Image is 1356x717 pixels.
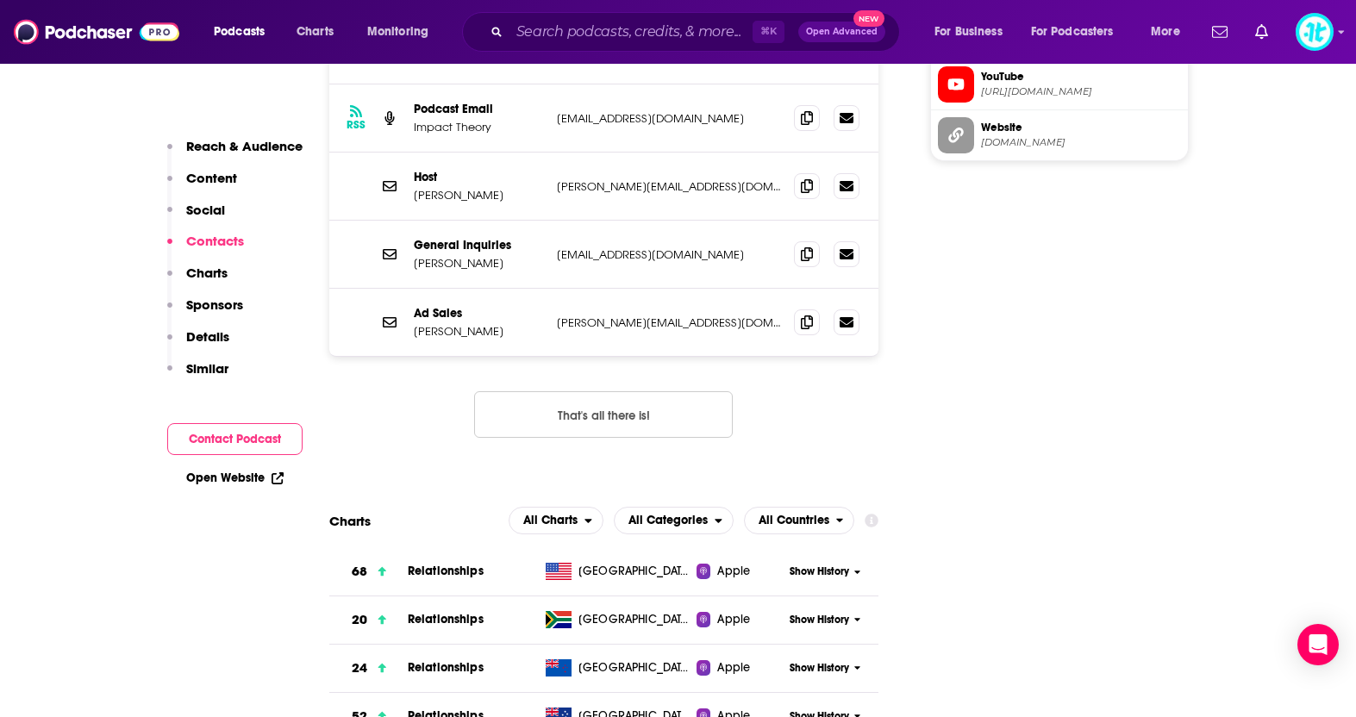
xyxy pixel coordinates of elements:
button: open menu [202,18,287,46]
h2: Charts [329,513,371,529]
span: Show History [790,564,849,579]
button: Nothing here. [474,391,733,438]
a: Apple [697,659,784,676]
span: Apple [717,659,750,676]
button: Contact Podcast [167,423,303,455]
h3: RSS [347,118,366,132]
a: [GEOGRAPHIC_DATA] [539,563,697,580]
button: open menu [1139,18,1202,46]
span: ⌘ K [753,21,784,43]
button: Sponsors [167,296,243,328]
span: For Business [934,20,1003,44]
span: Apple [717,563,750,580]
p: Contacts [186,233,244,249]
div: Search podcasts, credits, & more... [478,12,916,52]
h3: 20 [352,610,367,630]
a: 24 [329,645,408,692]
p: Social [186,202,225,218]
span: Charts [297,20,334,44]
span: All Countries [759,514,829,527]
p: [EMAIL_ADDRESS][DOMAIN_NAME] [557,111,781,126]
span: More [1151,20,1180,44]
a: Show notifications dropdown [1205,17,1234,47]
p: Host [414,170,543,184]
span: New [853,10,884,27]
p: General Inquiries [414,238,543,253]
button: Show History [784,564,866,579]
button: open menu [355,18,451,46]
button: Open AdvancedNew [798,22,885,42]
p: Details [186,328,229,345]
a: 68 [329,548,408,595]
span: All Charts [523,514,578,527]
span: United States [578,563,690,580]
button: Show History [784,613,866,627]
span: South Africa [578,611,690,628]
span: YouTube [981,69,1181,84]
p: [EMAIL_ADDRESS][DOMAIN_NAME] [557,247,781,262]
span: Monitoring [367,20,428,44]
button: Show History [784,661,866,676]
p: Ad Sales [414,306,543,321]
button: open menu [922,18,1024,46]
p: [PERSON_NAME][EMAIL_ADDRESS][DOMAIN_NAME] [557,179,781,194]
p: Charts [186,265,228,281]
a: Charts [285,18,344,46]
span: Show History [790,661,849,676]
button: Show profile menu [1296,13,1334,51]
a: Apple [697,563,784,580]
p: [PERSON_NAME] [414,256,543,271]
img: Podchaser - Follow, Share and Rate Podcasts [14,16,179,48]
p: [PERSON_NAME] [414,324,543,339]
button: Reach & Audience [167,138,303,170]
p: Similar [186,360,228,377]
h2: Categories [614,507,734,534]
a: Relationships [408,564,484,578]
span: New Zealand [578,659,690,676]
button: Details [167,328,229,360]
a: Relationships [408,612,484,627]
button: Social [167,202,225,234]
a: [GEOGRAPHIC_DATA] [539,611,697,628]
a: Open Website [186,471,284,485]
a: Show notifications dropdown [1248,17,1275,47]
h2: Countries [744,507,855,534]
span: impacttheory.com [981,136,1181,149]
h3: 24 [352,658,367,678]
a: Relationships [408,660,484,675]
span: https://www.youtube.com/@LisaBilyeu [981,85,1181,98]
button: open menu [1020,18,1139,46]
span: Apple [717,611,750,628]
p: Podcast Email [414,102,543,116]
span: Logged in as ImpactTheory [1296,13,1334,51]
a: Website[DOMAIN_NAME] [938,117,1181,153]
a: Apple [697,611,784,628]
button: open menu [509,507,603,534]
p: Content [186,170,237,186]
button: Similar [167,360,228,392]
div: Open Intercom Messenger [1297,624,1339,665]
input: Search podcasts, credits, & more... [509,18,753,46]
a: YouTube[URL][DOMAIN_NAME] [938,66,1181,103]
h2: Platforms [509,507,603,534]
p: Impact Theory [414,120,543,134]
span: Show History [790,613,849,627]
img: User Profile [1296,13,1334,51]
span: Website [981,120,1181,135]
a: 20 [329,596,408,644]
span: Open Advanced [806,28,878,36]
a: [GEOGRAPHIC_DATA] [539,659,697,676]
p: Sponsors [186,296,243,313]
button: open menu [744,507,855,534]
span: For Podcasters [1031,20,1114,44]
p: Reach & Audience [186,138,303,154]
button: Contacts [167,233,244,265]
span: Podcasts [214,20,265,44]
p: [PERSON_NAME][EMAIL_ADDRESS][DOMAIN_NAME] [557,315,781,330]
span: All Categories [628,514,708,527]
p: [PERSON_NAME] [414,188,543,203]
